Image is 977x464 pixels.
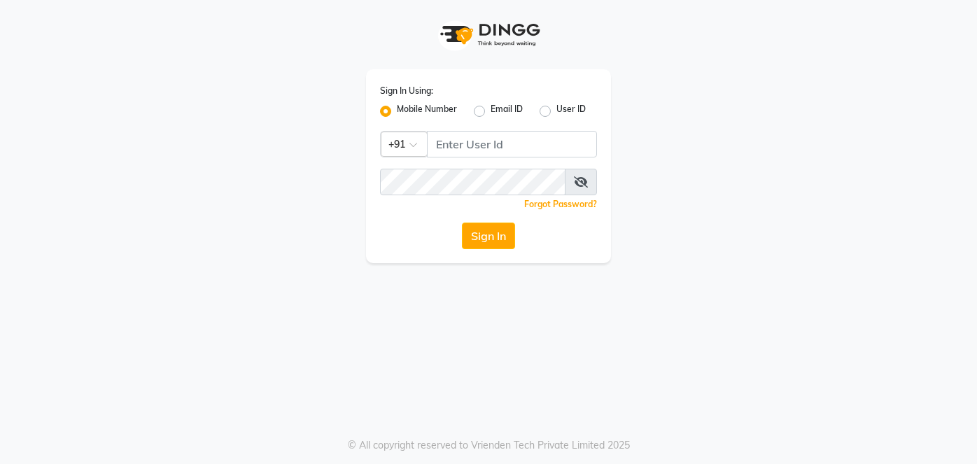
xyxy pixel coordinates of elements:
[380,85,433,97] label: Sign In Using:
[380,169,565,195] input: Username
[524,199,597,209] a: Forgot Password?
[491,103,523,120] label: Email ID
[427,131,597,157] input: Username
[462,223,515,249] button: Sign In
[397,103,457,120] label: Mobile Number
[556,103,586,120] label: User ID
[433,14,544,55] img: logo1.svg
